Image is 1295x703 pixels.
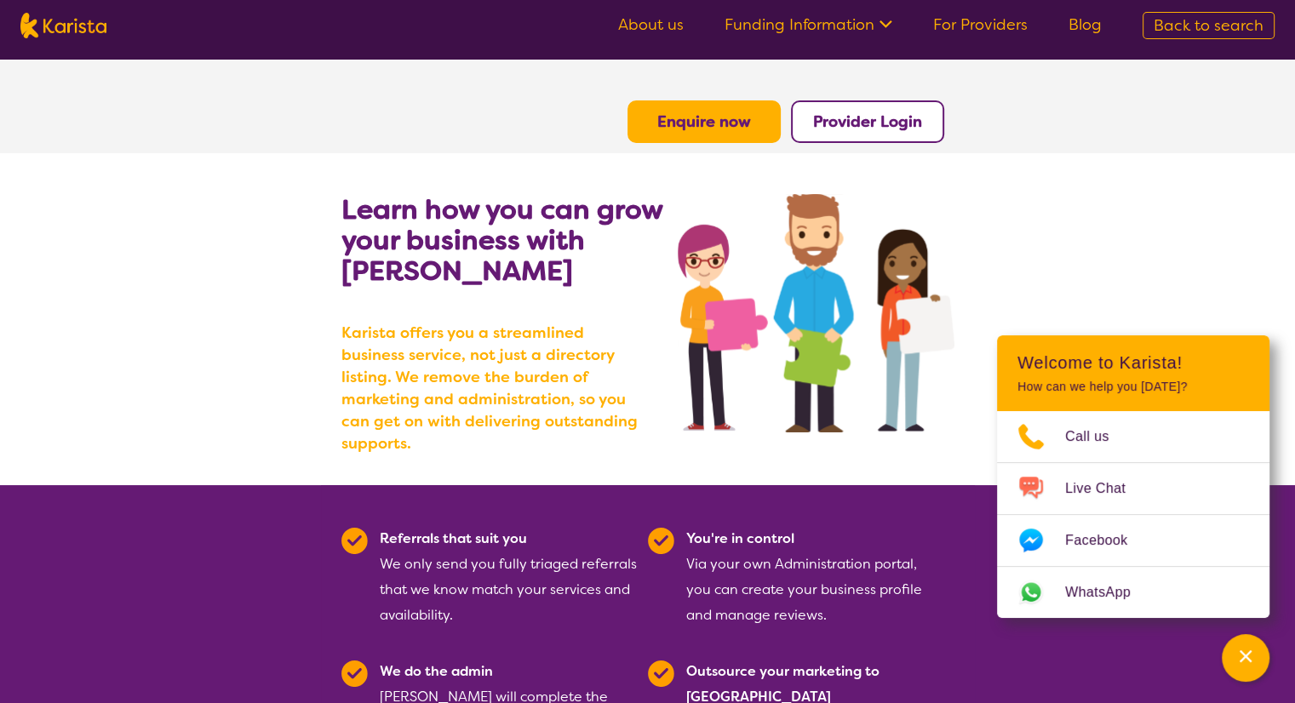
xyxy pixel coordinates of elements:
[1017,352,1249,373] h2: Welcome to Karista!
[380,526,638,628] div: We only send you fully triaged referrals that we know match your services and availability.
[657,111,751,132] a: Enquire now
[686,529,794,547] b: You're in control
[1154,15,1263,36] span: Back to search
[648,528,674,554] img: Tick
[1017,380,1249,394] p: How can we help you [DATE]?
[1065,424,1130,449] span: Call us
[341,191,662,289] b: Learn how you can grow your business with [PERSON_NAME]
[997,411,1269,618] ul: Choose channel
[1065,476,1146,501] span: Live Chat
[618,14,684,35] a: About us
[1143,12,1275,39] a: Back to search
[1065,580,1151,605] span: WhatsApp
[1065,528,1148,553] span: Facebook
[341,660,368,687] img: Tick
[813,111,922,132] a: Provider Login
[341,322,648,454] b: Karista offers you a streamlined business service, not just a directory listing. We remove the bu...
[725,14,892,35] a: Funding Information
[686,526,944,628] div: Via your own Administration portal, you can create your business profile and manage reviews.
[997,335,1269,618] div: Channel Menu
[648,660,674,687] img: Tick
[627,100,781,143] button: Enquire now
[341,528,368,554] img: Tick
[20,13,106,38] img: Karista logo
[1222,634,1269,682] button: Channel Menu
[791,100,944,143] button: Provider Login
[1069,14,1102,35] a: Blog
[380,529,527,547] b: Referrals that suit you
[933,14,1028,35] a: For Providers
[380,662,493,680] b: We do the admin
[997,567,1269,618] a: Web link opens in a new tab.
[678,194,954,432] img: grow your business with Karista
